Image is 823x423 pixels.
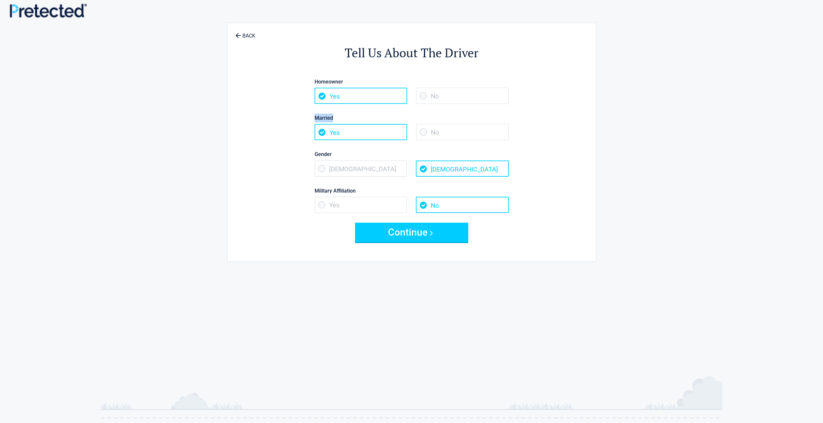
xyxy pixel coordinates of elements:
img: Main Logo [10,4,87,17]
button: Continue [355,223,468,242]
a: BACK [234,27,257,39]
span: [DEMOGRAPHIC_DATA] [315,161,407,177]
span: No [416,124,509,140]
label: Homeowner [315,77,509,86]
span: Yes [315,88,407,104]
span: Yes [315,197,407,213]
label: Gender [315,150,509,159]
h2: Tell Us About The Driver [263,45,560,61]
span: [DEMOGRAPHIC_DATA] [416,161,508,177]
span: No [416,197,508,213]
label: Married [315,114,509,122]
span: Yes [315,124,407,140]
label: Military Affiliation [315,186,509,195]
span: No [416,88,509,104]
